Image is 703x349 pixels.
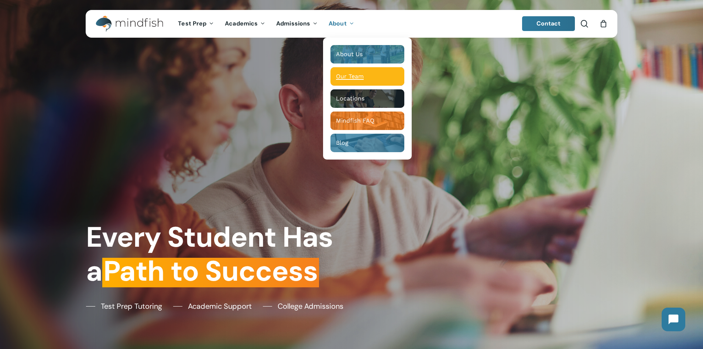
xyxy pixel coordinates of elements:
a: College Admissions [263,301,343,312]
span: Test Prep [178,20,206,27]
span: Academics [225,20,258,27]
a: About Us [330,45,404,64]
a: Academic Support [173,301,252,312]
a: About [323,21,360,27]
a: Test Prep Tutoring [86,301,162,312]
span: Mindfish FAQ [336,117,374,124]
span: Blog [336,139,349,146]
a: Academics [219,21,271,27]
span: Test Prep Tutoring [101,301,162,312]
nav: Main Menu [172,10,359,38]
span: Our Team [336,73,364,80]
a: Locations [330,89,404,108]
a: Contact [522,16,575,31]
h1: Every Student Has a [86,220,346,288]
a: Test Prep [172,21,219,27]
em: Path to Success [102,253,319,290]
a: Mindfish FAQ [330,112,404,130]
span: Contact [536,20,561,27]
span: College Admissions [278,301,343,312]
span: About [329,20,347,27]
span: About Us [336,51,363,58]
a: Blog [330,134,404,152]
a: Cart [599,20,607,28]
iframe: Chatbot [654,300,693,339]
span: Academic Support [188,301,252,312]
a: Admissions [271,21,323,27]
a: Our Team [330,67,404,86]
span: Locations [336,95,364,102]
span: Admissions [276,20,310,27]
header: Main Menu [86,10,617,38]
